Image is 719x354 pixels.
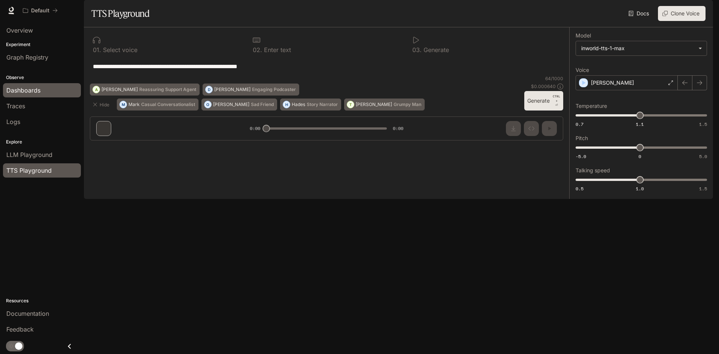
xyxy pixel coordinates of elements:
span: 0.7 [576,121,583,127]
p: CTRL + [553,94,560,103]
button: MMarkCasual Conversationalist [117,99,198,111]
span: 1.0 [636,185,644,192]
span: 0.5 [576,185,583,192]
button: A[PERSON_NAME]Reassuring Support Agent [90,84,200,96]
div: inworld-tts-1-max [576,41,707,55]
div: D [206,84,212,96]
div: T [347,99,354,111]
p: 64 / 1000 [545,75,563,82]
p: $ 0.000640 [531,83,556,90]
button: Clone Voice [658,6,706,21]
p: Mark [128,102,140,107]
p: Temperature [576,103,607,109]
button: GenerateCTRL +⏎ [524,91,563,111]
div: A [93,84,100,96]
div: O [204,99,211,111]
p: Story Narrator [307,102,338,107]
p: Voice [576,67,589,73]
div: H [283,99,290,111]
p: [PERSON_NAME] [591,79,634,87]
button: Hide [90,99,114,111]
p: Enter text [262,47,291,53]
p: Sad Friend [251,102,274,107]
p: Hades [292,102,305,107]
p: 0 2 . [253,47,262,53]
span: 1.1 [636,121,644,127]
span: 0 [638,153,641,160]
p: Pitch [576,136,588,141]
h1: TTS Playground [91,6,149,21]
p: [PERSON_NAME] [214,87,251,92]
button: O[PERSON_NAME]Sad Friend [201,99,277,111]
p: Talking speed [576,168,610,173]
span: -5.0 [576,153,586,160]
a: Docs [627,6,652,21]
p: [PERSON_NAME] [213,102,249,107]
button: All workspaces [19,3,61,18]
div: M [120,99,127,111]
p: Model [576,33,591,38]
p: Default [31,7,49,14]
p: [PERSON_NAME] [356,102,392,107]
p: 0 1 . [93,47,101,53]
span: 5.0 [699,153,707,160]
button: HHadesStory Narrator [280,99,341,111]
p: 0 3 . [412,47,422,53]
p: Generate [422,47,449,53]
p: Reassuring Support Agent [139,87,196,92]
span: 1.5 [699,185,707,192]
p: [PERSON_NAME] [101,87,138,92]
p: Grumpy Man [394,102,421,107]
p: ⏎ [553,94,560,108]
p: Select voice [101,47,137,53]
p: Engaging Podcaster [252,87,296,92]
div: inworld-tts-1-max [581,45,695,52]
span: 1.5 [699,121,707,127]
button: D[PERSON_NAME]Engaging Podcaster [203,84,299,96]
button: T[PERSON_NAME]Grumpy Man [344,99,425,111]
p: Casual Conversationalist [141,102,195,107]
